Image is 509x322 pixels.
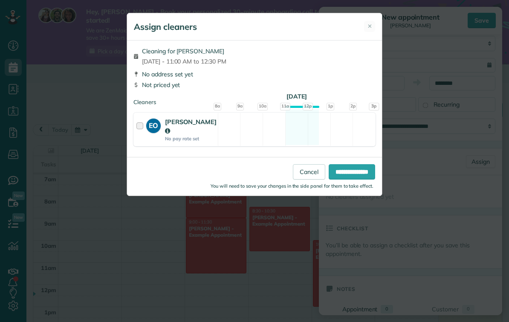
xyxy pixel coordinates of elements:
[142,47,226,55] span: Cleaning for [PERSON_NAME]
[367,22,372,30] span: ✕
[293,164,325,180] a: Cancel
[146,119,161,131] strong: EO
[165,136,217,142] strong: No pay rate set
[133,98,376,101] div: Cleaners
[134,21,197,33] h5: Assign cleaners
[133,70,376,78] div: No address set yet
[133,81,376,89] div: Not priced yet
[165,118,217,135] strong: [PERSON_NAME]
[211,183,373,189] small: You will need to save your changes in the side panel for them to take effect.
[142,57,226,66] span: [DATE] - 11:00 AM to 12:30 PM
